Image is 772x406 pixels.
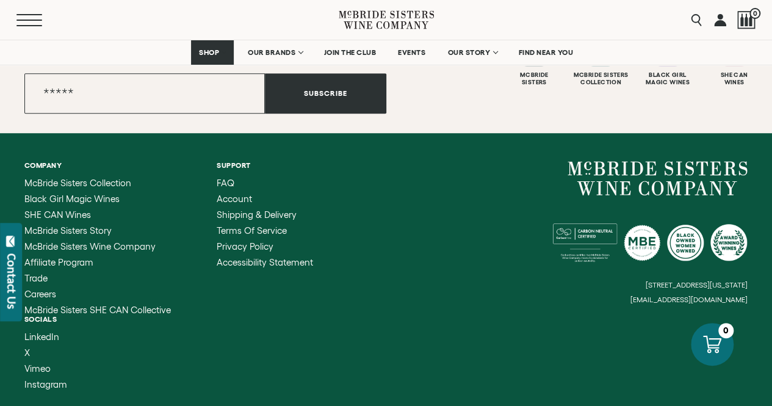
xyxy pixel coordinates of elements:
span: Privacy Policy [217,241,273,252]
a: FIND NEAR YOU [511,40,582,65]
a: McBride Sisters Wine Company [24,242,171,252]
span: X [24,347,30,358]
div: Mcbride Sisters Collection [569,71,632,86]
div: She Can Wines [702,71,766,86]
a: Accessibility Statement [217,258,313,267]
span: Instagram [24,379,67,390]
span: FIND NEAR YOU [519,48,574,57]
button: Subscribe [265,73,386,114]
span: Terms of Service [217,225,287,236]
span: Account [217,194,252,204]
a: SHE CAN Wines [24,210,171,220]
a: LinkedIn [24,332,67,342]
span: SHE CAN Wines [24,209,91,220]
span: LinkedIn [24,332,59,342]
input: Email [24,73,265,114]
a: Account [217,194,313,204]
span: JOIN THE CLUB [324,48,377,57]
span: SHOP [199,48,220,57]
a: X [24,348,67,358]
a: McBride Sisters Collection [24,178,171,188]
small: [EMAIL_ADDRESS][DOMAIN_NAME] [630,295,748,304]
a: EVENTS [390,40,433,65]
a: Careers [24,289,171,299]
div: Mcbride Sisters [502,71,566,86]
div: Contact Us [5,253,18,309]
span: Black Girl Magic Wines [24,194,120,204]
span: OUR STORY [447,48,490,57]
span: McBride Sisters Story [24,225,112,236]
span: McBride Sisters Collection [24,178,131,188]
span: Accessibility Statement [217,257,313,267]
span: Trade [24,273,48,283]
span: Affiliate Program [24,257,93,267]
span: McBride Sisters Wine Company [24,241,156,252]
span: 0 [749,8,760,19]
div: Black Girl Magic Wines [636,71,699,86]
a: Shipping & Delivery [217,210,313,220]
span: FAQ [217,178,234,188]
a: JOIN THE CLUB [316,40,384,65]
a: Affiliate Program [24,258,171,267]
a: Terms of Service [217,226,313,236]
a: FAQ [217,178,313,188]
a: OUR STORY [439,40,505,65]
a: Black Girl Magic Wines [24,194,171,204]
a: Privacy Policy [217,242,313,252]
a: Vimeo [24,364,67,374]
a: SHOP [191,40,234,65]
a: McBride Sisters Story [24,226,171,236]
a: McBride Sisters SHE CAN Collective [24,305,171,315]
a: Trade [24,274,171,283]
span: Vimeo [24,363,51,374]
span: Shipping & Delivery [217,209,297,220]
span: OUR BRANDS [248,48,295,57]
small: [STREET_ADDRESS][US_STATE] [646,281,748,289]
span: Careers [24,289,56,299]
a: OUR BRANDS [240,40,310,65]
button: Mobile Menu Trigger [16,14,60,26]
a: Instagram [24,380,67,390]
div: 0 [718,323,734,338]
span: EVENTS [398,48,425,57]
a: McBride Sisters Wine Company [568,161,748,195]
